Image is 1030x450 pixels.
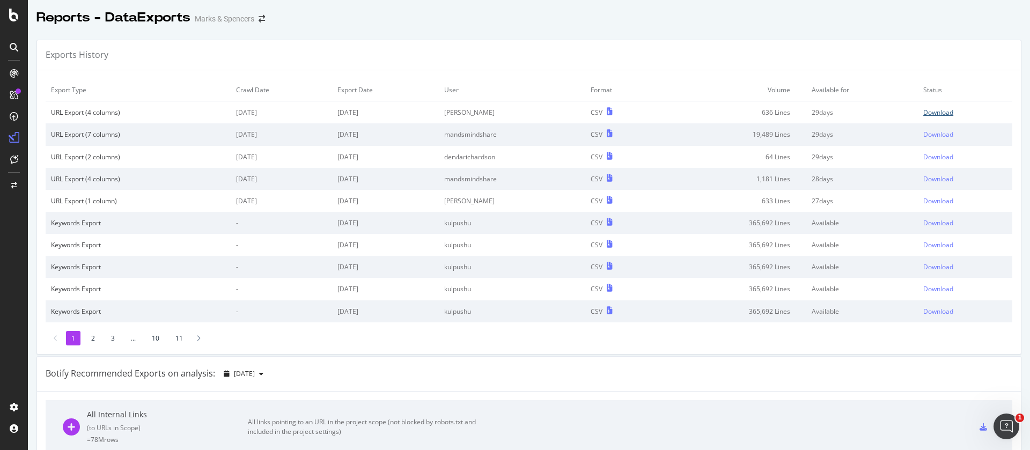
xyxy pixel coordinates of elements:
[591,284,602,293] div: CSV
[86,331,100,345] li: 2
[170,331,188,345] li: 11
[439,168,585,190] td: mandsmindshare
[46,49,108,61] div: Exports History
[661,146,806,168] td: 64 Lines
[923,307,953,316] div: Download
[923,130,1007,139] a: Download
[332,256,439,278] td: [DATE]
[51,218,225,227] div: Keywords Export
[51,152,225,161] div: URL Export (2 columns)
[439,101,585,124] td: [PERSON_NAME]
[923,284,953,293] div: Download
[332,234,439,256] td: [DATE]
[661,278,806,300] td: 365,692 Lines
[923,152,953,161] div: Download
[51,174,225,183] div: URL Export (4 columns)
[46,367,215,380] div: Botify Recommended Exports on analysis:
[661,190,806,212] td: 633 Lines
[439,123,585,145] td: mandsmindshare
[231,234,333,256] td: -
[806,168,918,190] td: 28 days
[812,307,913,316] div: Available
[923,130,953,139] div: Download
[332,123,439,145] td: [DATE]
[439,79,585,101] td: User
[332,79,439,101] td: Export Date
[591,262,602,271] div: CSV
[661,256,806,278] td: 365,692 Lines
[332,212,439,234] td: [DATE]
[923,218,953,227] div: Download
[918,79,1012,101] td: Status
[923,240,1007,249] a: Download
[923,240,953,249] div: Download
[980,423,987,431] div: csv-export
[439,278,585,300] td: kulpushu
[661,123,806,145] td: 19,489 Lines
[923,262,953,271] div: Download
[994,414,1019,439] iframe: Intercom live chat
[806,101,918,124] td: 29 days
[806,146,918,168] td: 29 days
[231,190,333,212] td: [DATE]
[146,331,165,345] li: 10
[591,218,602,227] div: CSV
[126,331,141,345] li: ...
[106,331,120,345] li: 3
[812,284,913,293] div: Available
[231,278,333,300] td: -
[923,284,1007,293] a: Download
[51,196,225,205] div: URL Export (1 column)
[332,190,439,212] td: [DATE]
[806,123,918,145] td: 29 days
[248,417,489,437] div: All links pointing to an URL in the project scope (not blocked by robots.txt and included in the ...
[812,262,913,271] div: Available
[923,174,1007,183] a: Download
[923,196,1007,205] a: Download
[661,212,806,234] td: 365,692 Lines
[591,130,602,139] div: CSV
[231,212,333,234] td: -
[231,256,333,278] td: -
[806,79,918,101] td: Available for
[923,108,953,117] div: Download
[332,146,439,168] td: [DATE]
[923,262,1007,271] a: Download
[51,108,225,117] div: URL Export (4 columns)
[439,190,585,212] td: [PERSON_NAME]
[439,300,585,322] td: kulpushu
[332,300,439,322] td: [DATE]
[439,146,585,168] td: dervlarichardson
[661,79,806,101] td: Volume
[195,13,254,24] div: Marks & Spencers
[51,284,225,293] div: Keywords Export
[66,331,80,345] li: 1
[332,278,439,300] td: [DATE]
[36,9,190,27] div: Reports - DataExports
[661,234,806,256] td: 365,692 Lines
[87,409,248,420] div: All Internal Links
[439,234,585,256] td: kulpushu
[591,108,602,117] div: CSV
[51,262,225,271] div: Keywords Export
[923,108,1007,117] a: Download
[923,152,1007,161] a: Download
[661,300,806,322] td: 365,692 Lines
[51,240,225,249] div: Keywords Export
[661,101,806,124] td: 636 Lines
[591,196,602,205] div: CSV
[234,369,255,378] span: 2025 Sep. 6th
[46,79,231,101] td: Export Type
[923,307,1007,316] a: Download
[591,174,602,183] div: CSV
[812,218,913,227] div: Available
[231,101,333,124] td: [DATE]
[231,123,333,145] td: [DATE]
[439,212,585,234] td: kulpushu
[591,240,602,249] div: CSV
[923,174,953,183] div: Download
[259,15,265,23] div: arrow-right-arrow-left
[923,218,1007,227] a: Download
[332,168,439,190] td: [DATE]
[219,365,268,382] button: [DATE]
